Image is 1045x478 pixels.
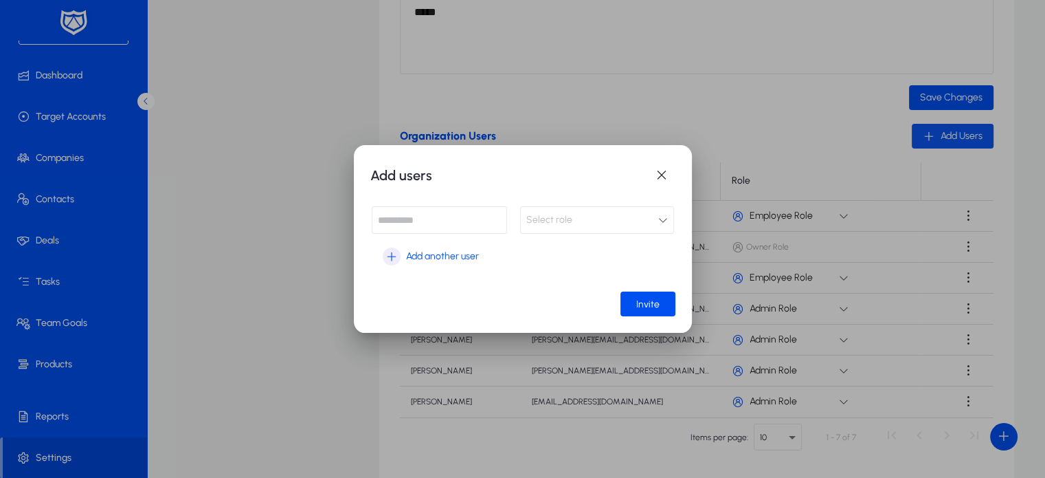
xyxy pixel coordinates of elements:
button: Invite [620,292,675,316]
h1: Add users [370,164,648,186]
button: Add another user [372,244,490,269]
span: Add another user [406,248,479,265]
span: Select role [526,214,572,226]
span: Invite [636,298,660,310]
